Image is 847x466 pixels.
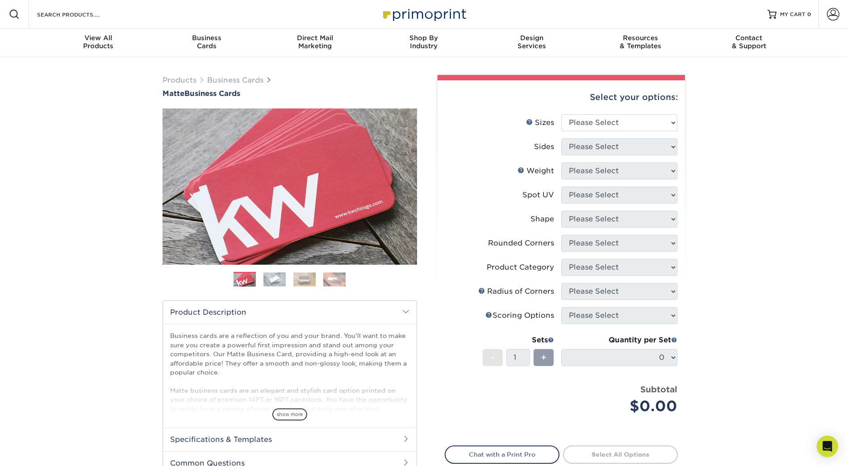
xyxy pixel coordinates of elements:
a: Products [163,76,196,84]
div: Product Category [487,262,554,273]
img: Business Cards 03 [293,272,316,286]
div: Spot UV [522,190,554,200]
div: Services [478,34,586,50]
div: Radius of Corners [478,286,554,297]
a: Shop ByIndustry [369,29,478,57]
div: Sets [483,335,554,345]
div: Select your options: [445,80,678,114]
div: Industry [369,34,478,50]
span: Contact [695,34,803,42]
div: Rounded Corners [488,238,554,249]
div: Open Intercom Messenger [817,436,838,457]
span: show more [272,408,307,420]
span: Shop By [369,34,478,42]
div: & Templates [586,34,695,50]
span: Direct Mail [261,34,369,42]
a: Business Cards [207,76,263,84]
div: Products [44,34,153,50]
img: Business Cards 02 [263,272,286,286]
span: Matte [163,89,184,98]
img: Matte 01 [163,59,417,314]
div: Weight [517,166,554,176]
h2: Specifications & Templates [163,428,417,451]
img: Business Cards 04 [323,272,346,286]
input: SEARCH PRODUCTS..... [36,9,123,20]
div: Scoring Options [485,310,554,321]
span: + [541,351,547,364]
span: Business [152,34,261,42]
a: Direct MailMarketing [261,29,369,57]
div: Sides [534,141,554,152]
a: MatteBusiness Cards [163,89,417,98]
a: BusinessCards [152,29,261,57]
div: Marketing [261,34,369,50]
a: Select All Options [563,445,678,463]
h1: Business Cards [163,89,417,98]
div: & Support [695,34,803,50]
img: Primoprint [379,4,468,24]
span: View All [44,34,153,42]
div: Quantity per Set [561,335,677,345]
a: DesignServices [478,29,586,57]
span: MY CART [780,11,805,18]
p: Business cards are a reflection of you and your brand. You'll want to make sure you create a powe... [170,331,409,458]
a: Chat with a Print Pro [445,445,559,463]
a: View AllProducts [44,29,153,57]
div: Shape [530,214,554,225]
h2: Product Description [163,301,417,324]
a: Resources& Templates [586,29,695,57]
span: 0 [807,11,811,17]
div: Sizes [526,117,554,128]
div: Cards [152,34,261,50]
span: - [491,351,495,364]
span: Design [478,34,586,42]
div: $0.00 [568,395,677,417]
img: Business Cards 01 [234,269,256,291]
strong: Subtotal [640,384,677,394]
a: Contact& Support [695,29,803,57]
span: Resources [586,34,695,42]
